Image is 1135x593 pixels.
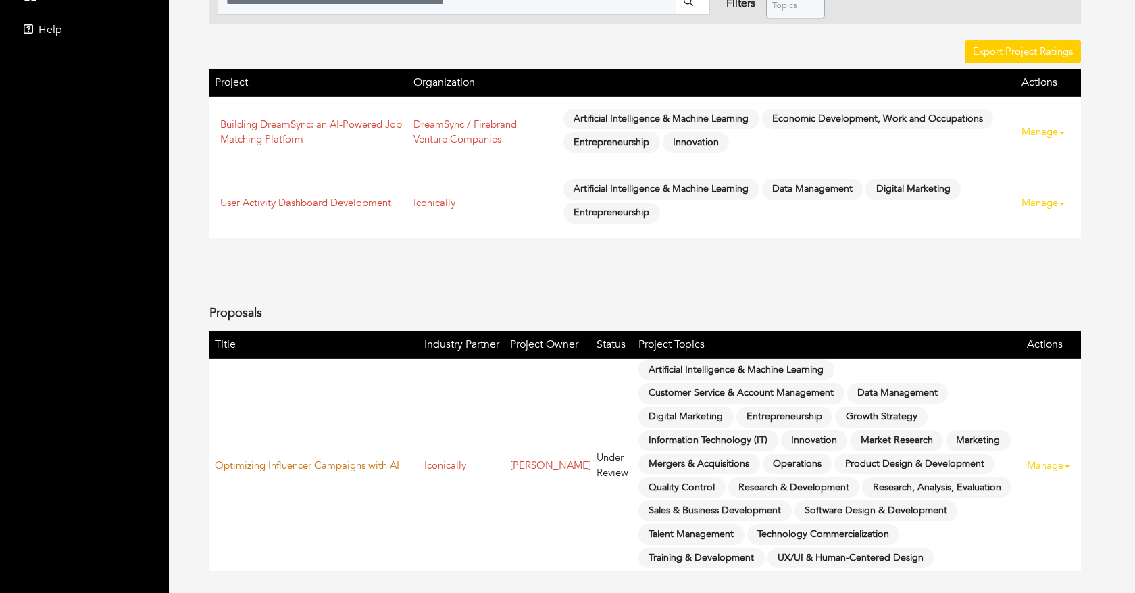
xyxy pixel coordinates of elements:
th: Status [591,331,633,359]
a: Building DreamSync: an AI-Powered Job Matching Platform [220,118,402,147]
span: Research & Development [728,477,860,498]
th: Industry Partner [419,331,505,359]
span: Economic Development, Work and Occupations [762,109,994,130]
span: Market Research [850,430,943,451]
th: Project Topics [633,331,1022,359]
span: Product Design & Development [834,454,994,475]
span: Training & Development [638,548,765,569]
span: Data Management [847,383,949,404]
a: Optimizing Influencer Campaigns with AI [215,459,399,472]
span: Innovation [663,132,730,153]
span: Customer Service & Account Management [638,383,844,404]
a: Help [3,16,166,43]
th: Project [209,69,408,97]
td: Under Review [591,359,633,571]
span: Mergers & Acquisitions [638,454,760,475]
th: Project Owner [505,331,591,359]
a: Iconically [424,459,466,472]
span: Digital Marketing [638,407,734,428]
span: Help [39,22,62,37]
th: Actions [1016,69,1081,97]
span: Entrepreneurship [563,132,660,153]
span: Data Management [762,179,863,200]
span: Growth Strategy [835,407,928,428]
span: Software Design & Development [794,500,958,521]
a: Manage [1022,190,1076,216]
span: Innovation [781,430,848,451]
span: Artificial Intelligence & Machine Learning [638,359,834,380]
a: DreamSync / Firebrand Venture Companies [413,118,517,147]
th: Title [209,331,419,359]
span: Operations [763,454,832,475]
a: Export Project Ratings [965,40,1081,63]
span: Artificial Intelligence & Machine Learning [563,179,759,200]
a: User Activity Dashboard Development [220,196,391,209]
span: Marketing [946,430,1011,451]
span: Research, Analysis, Evaluation [862,477,1011,498]
span: UX/UI & Human-Centered Design [767,548,934,569]
span: Artificial Intelligence & Machine Learning [563,109,759,130]
a: Manage [1022,119,1076,145]
h4: Proposals [209,306,1081,321]
a: Manage [1027,453,1081,479]
a: [PERSON_NAME] [510,459,591,472]
span: Information Technology (IT) [638,430,778,451]
span: Technology Commercialization [747,524,900,545]
span: Quality Control [638,477,726,498]
span: Talent Management [638,524,745,545]
span: Digital Marketing [865,179,961,200]
th: Actions [1022,331,1081,359]
span: Sales & Business Development [638,500,792,521]
th: Organization [408,69,558,97]
span: Entrepreneurship [563,203,660,224]
a: Iconically [413,196,455,209]
span: Entrepreneurship [736,407,833,428]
